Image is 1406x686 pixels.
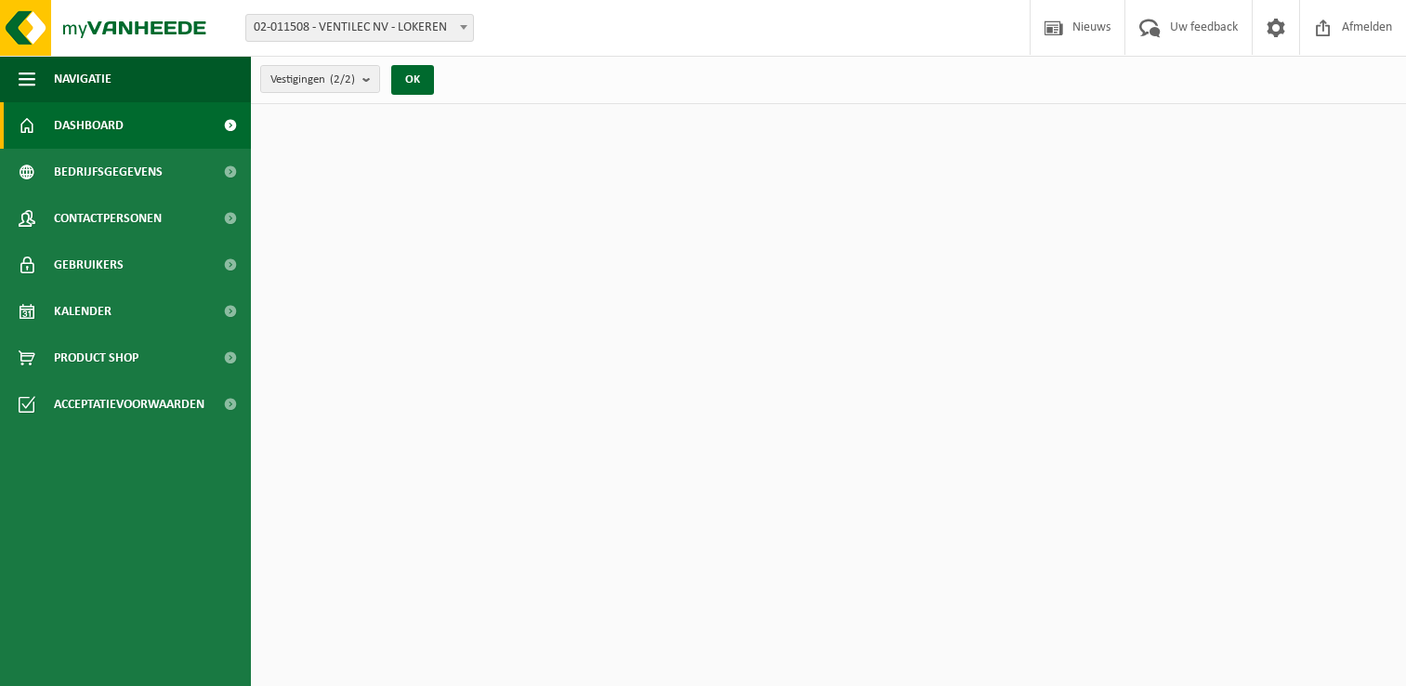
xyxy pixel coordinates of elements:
span: Gebruikers [54,242,124,288]
span: 02-011508 - VENTILEC NV - LOKEREN [245,14,474,42]
span: Acceptatievoorwaarden [54,381,204,428]
span: Bedrijfsgegevens [54,149,163,195]
span: Product Shop [54,335,138,381]
button: Vestigingen(2/2) [260,65,380,93]
button: OK [391,65,434,95]
span: Vestigingen [270,66,355,94]
span: 02-011508 - VENTILEC NV - LOKEREN [246,15,473,41]
count: (2/2) [330,73,355,86]
span: Kalender [54,288,112,335]
span: Navigatie [54,56,112,102]
span: Contactpersonen [54,195,162,242]
span: Dashboard [54,102,124,149]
